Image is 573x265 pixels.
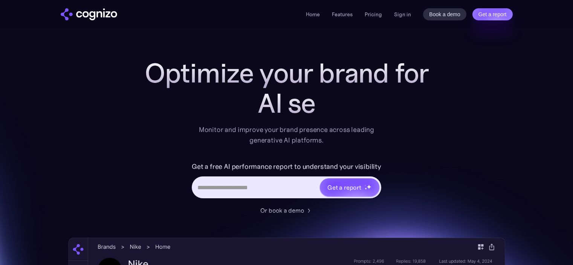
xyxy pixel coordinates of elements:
[306,11,320,18] a: Home
[61,8,117,20] a: home
[61,8,117,20] img: cognizo logo
[327,183,361,192] div: Get a report
[365,185,366,186] img: star
[260,206,304,215] div: Or book a demo
[136,88,437,118] div: AI se
[394,10,411,19] a: Sign in
[136,58,437,88] h1: Optimize your brand for
[365,187,367,190] img: star
[260,206,313,215] a: Or book a demo
[365,11,382,18] a: Pricing
[423,8,466,20] a: Book a demo
[192,161,381,202] form: Hero URL Input Form
[192,161,381,173] label: Get a free AI performance report to understand your visibility
[332,11,353,18] a: Features
[319,178,380,197] a: Get a reportstarstarstar
[472,8,513,20] a: Get a report
[194,124,379,146] div: Monitor and improve your brand presence across leading generative AI platforms.
[367,184,371,189] img: star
